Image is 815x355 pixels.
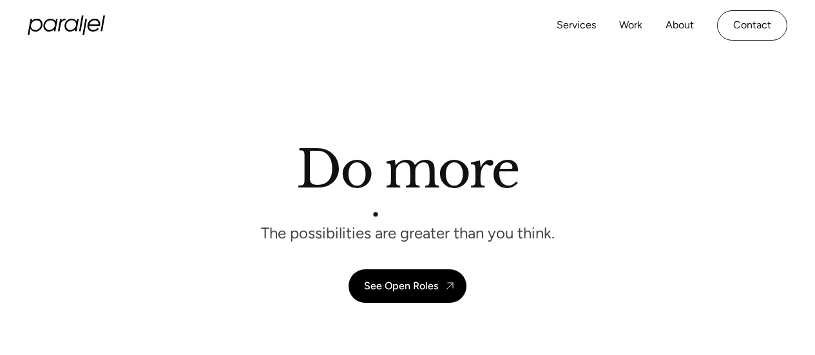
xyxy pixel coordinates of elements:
a: About [666,16,694,35]
h1: Do more [296,139,519,200]
a: Contact [717,10,787,41]
a: Work [619,16,642,35]
p: The possibilities are greater than you think. [261,223,555,243]
div: See Open Roles [364,280,438,292]
a: home [28,15,105,35]
a: Services [557,16,596,35]
a: See Open Roles [349,269,466,303]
